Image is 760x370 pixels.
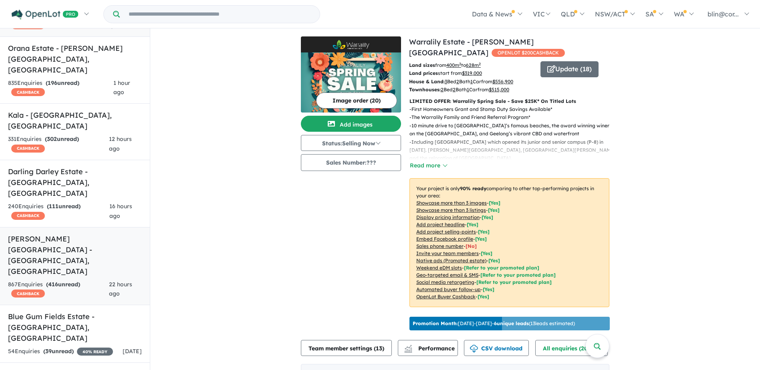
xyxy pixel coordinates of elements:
sup: 2 [459,62,461,66]
img: Openlot PRO Logo White [12,10,79,20]
span: [Yes] [488,257,500,263]
b: House & Land: [409,78,445,84]
div: 54 Enquir ies [8,347,113,356]
span: [ Yes ] [478,229,490,235]
p: start from [409,69,534,77]
button: Status:Selling Now [301,135,401,151]
p: [DATE] - [DATE] - ( 13 leads estimated) [413,320,575,327]
u: 400 m [446,62,461,68]
b: 6 unique leads [494,320,529,326]
div: 240 Enquir ies [8,202,109,221]
u: 628 m [466,62,481,68]
h5: Darling Darley Estate - [GEOGRAPHIC_DATA] , [GEOGRAPHIC_DATA] [8,166,142,199]
span: CASHBACK [11,145,45,153]
span: [ Yes ] [467,221,478,227]
button: Team member settings (13) [301,340,392,356]
u: Embed Facebook profile [416,236,473,242]
button: Add images [301,116,401,132]
img: line-chart.svg [405,345,412,349]
span: [Yes] [483,286,494,292]
b: Land sizes [409,62,435,68]
span: 196 [48,79,57,86]
span: 22 hours ago [109,281,132,298]
button: Read more [409,161,447,170]
u: $ 319,000 [462,70,482,76]
u: Invite your team members [416,250,479,256]
u: Weekend eDM slots [416,265,462,271]
h5: Orana Estate - [PERSON_NAME][GEOGRAPHIC_DATA] , [GEOGRAPHIC_DATA] [8,43,142,75]
div: 835 Enquir ies [8,78,113,98]
strong: ( unread) [47,203,81,210]
span: 12 hours ago [109,135,132,152]
span: 416 [48,281,58,288]
span: [Refer to your promoted plan] [464,265,539,271]
span: to [461,62,481,68]
sup: 2 [479,62,481,66]
span: 39 [45,348,52,355]
strong: ( unread) [46,79,79,86]
span: Performance [405,345,455,352]
span: [ No ] [466,243,477,249]
u: Add project selling-points [416,229,476,235]
p: - 10 minute drive to [GEOGRAPHIC_DATA]’s famous beaches, the award winning wineries on the [GEOGR... [409,122,616,138]
b: Townhouses: [409,86,441,92]
img: Warralily Estate - Armstrong Creek Logo [304,40,398,49]
h5: Blue Gum Fields Estate - [GEOGRAPHIC_DATA] , [GEOGRAPHIC_DATA] [8,311,142,344]
a: Warralily Estate - [PERSON_NAME][GEOGRAPHIC_DATA] [409,37,534,57]
span: 111 [49,203,58,210]
span: 40 % READY [77,348,113,356]
span: [Yes] [478,294,489,300]
u: $ 556,900 [492,78,513,84]
span: CASHBACK [11,212,45,220]
p: - First Homeowners Grant and Stamp Duty Savings Available* [409,105,616,113]
u: 2 [456,78,459,84]
img: bar-chart.svg [404,348,412,353]
u: 1 [467,86,469,92]
u: Add project headline [416,221,465,227]
u: 3 [445,78,447,84]
u: Social media retargeting [416,279,474,285]
u: Display pricing information [416,214,480,220]
span: 13 [376,345,382,352]
h5: Kala - [GEOGRAPHIC_DATA] , [GEOGRAPHIC_DATA] [8,110,142,131]
u: Showcase more than 3 images [416,200,487,206]
p: - The Warralily Family and Friend Referral Program* [409,113,616,121]
p: - Including [GEOGRAPHIC_DATA] which opened its junior and senior campus (P-8) in [DATE]. [PERSON_... [409,138,616,163]
button: Update (18) [540,61,599,77]
span: blin@cor... [708,10,739,18]
u: 2 [453,86,456,92]
span: 16 hours ago [109,203,132,219]
h5: [PERSON_NAME][GEOGRAPHIC_DATA] - [GEOGRAPHIC_DATA] , [GEOGRAPHIC_DATA] [8,233,142,277]
span: [ Yes ] [489,200,500,206]
button: Image order (20) [316,92,397,109]
div: 867 Enquir ies [8,280,109,299]
a: Warralily Estate - Armstrong Creek LogoWarralily Estate - Armstrong Creek [301,36,401,113]
img: Warralily Estate - Armstrong Creek [301,52,401,113]
div: 331 Enquir ies [8,135,109,154]
span: [ Yes ] [481,250,492,256]
span: 1 hour ago [113,79,130,96]
strong: ( unread) [46,281,80,288]
strong: ( unread) [43,348,74,355]
p: from [409,61,534,69]
u: Automated buyer follow-up [416,286,481,292]
input: Try estate name, suburb, builder or developer [121,6,318,23]
u: Sales phone number [416,243,464,249]
button: Sales Number:??? [301,154,401,171]
span: [Refer to your promoted plan] [476,279,552,285]
button: CSV download [464,340,529,356]
img: download icon [470,345,478,353]
b: Land prices [409,70,438,76]
span: [Refer to your promoted plan] [480,272,556,278]
u: Showcase more than 3 listings [416,207,486,213]
u: $ 515,000 [489,86,509,92]
span: [ Yes ] [488,207,500,213]
b: Promotion Month: [413,320,458,326]
strong: ( unread) [45,135,79,143]
u: OpenLot Buyer Cashback [416,294,476,300]
span: OPENLOT $ 200 CASHBACK [492,49,565,57]
p: Bed Bath Car from [409,86,534,94]
u: 1 [470,78,473,84]
span: 302 [47,135,57,143]
button: Performance [398,340,458,356]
